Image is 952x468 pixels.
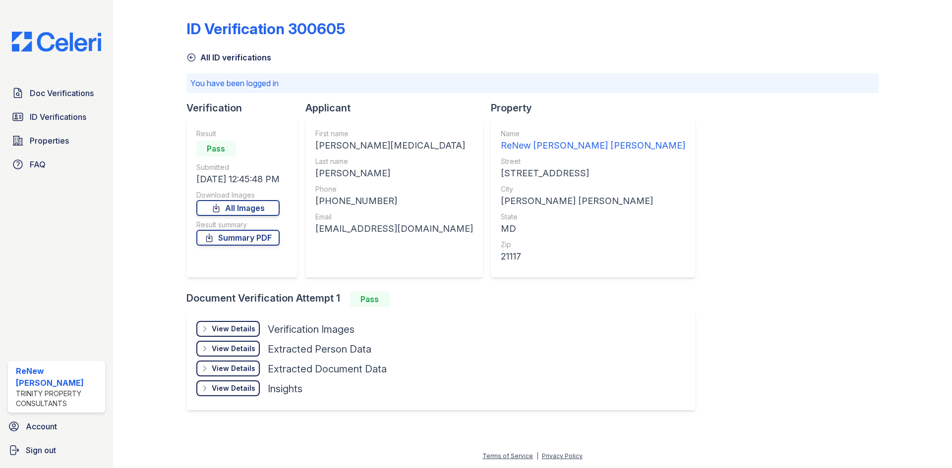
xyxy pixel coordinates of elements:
[30,111,86,123] span: ID Verifications
[196,230,280,246] a: Summary PDF
[315,194,473,208] div: [PHONE_NUMBER]
[30,87,94,99] span: Doc Verifications
[268,322,355,336] div: Verification Images
[501,156,685,166] div: Street
[212,344,255,354] div: View Details
[315,212,473,222] div: Email
[212,324,255,334] div: View Details
[186,291,703,307] div: Document Verification Attempt 1
[196,172,280,186] div: [DATE] 12:45:48 PM
[536,452,538,460] div: |
[315,184,473,194] div: Phone
[501,250,685,263] div: 21117
[8,131,105,151] a: Properties
[315,139,473,153] div: [PERSON_NAME][MEDICAL_DATA]
[4,32,109,52] img: CE_Logo_Blue-a8612792a0a2168367f1c8372b55b34899dd931a85d93a1a3d3e32e68fde9ad4.png
[8,83,105,103] a: Doc Verifications
[26,444,56,456] span: Sign out
[186,52,271,63] a: All ID verifications
[491,101,703,115] div: Property
[212,383,255,393] div: View Details
[190,77,875,89] p: You have been logged in
[305,101,491,115] div: Applicant
[542,452,583,460] a: Privacy Policy
[501,194,685,208] div: [PERSON_NAME] [PERSON_NAME]
[196,190,280,200] div: Download Images
[268,382,302,396] div: Insights
[501,166,685,180] div: [STREET_ADDRESS]
[501,222,685,236] div: MD
[196,220,280,230] div: Result summary
[315,156,473,166] div: Last name
[268,362,387,376] div: Extracted Document Data
[16,389,101,409] div: Trinity Property Consultants
[4,440,109,460] a: Sign out
[501,184,685,194] div: City
[350,291,390,307] div: Pass
[8,107,105,127] a: ID Verifications
[501,212,685,222] div: State
[186,101,305,115] div: Verification
[196,141,236,156] div: Pass
[186,20,345,38] div: ID Verification 300605
[315,166,473,180] div: [PERSON_NAME]
[501,129,685,139] div: Name
[30,158,46,170] span: FAQ
[196,162,280,172] div: Submitted
[30,135,69,147] span: Properties
[8,155,105,174] a: FAQ
[268,342,371,356] div: Extracted Person Data
[501,139,685,153] div: ReNew [PERSON_NAME] [PERSON_NAME]
[16,365,101,389] div: ReNew [PERSON_NAME]
[196,129,280,139] div: Result
[482,452,533,460] a: Terms of Service
[212,364,255,373] div: View Details
[501,129,685,153] a: Name ReNew [PERSON_NAME] [PERSON_NAME]
[501,240,685,250] div: Zip
[315,129,473,139] div: First name
[4,416,109,436] a: Account
[26,420,57,432] span: Account
[315,222,473,236] div: [EMAIL_ADDRESS][DOMAIN_NAME]
[196,200,280,216] a: All Images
